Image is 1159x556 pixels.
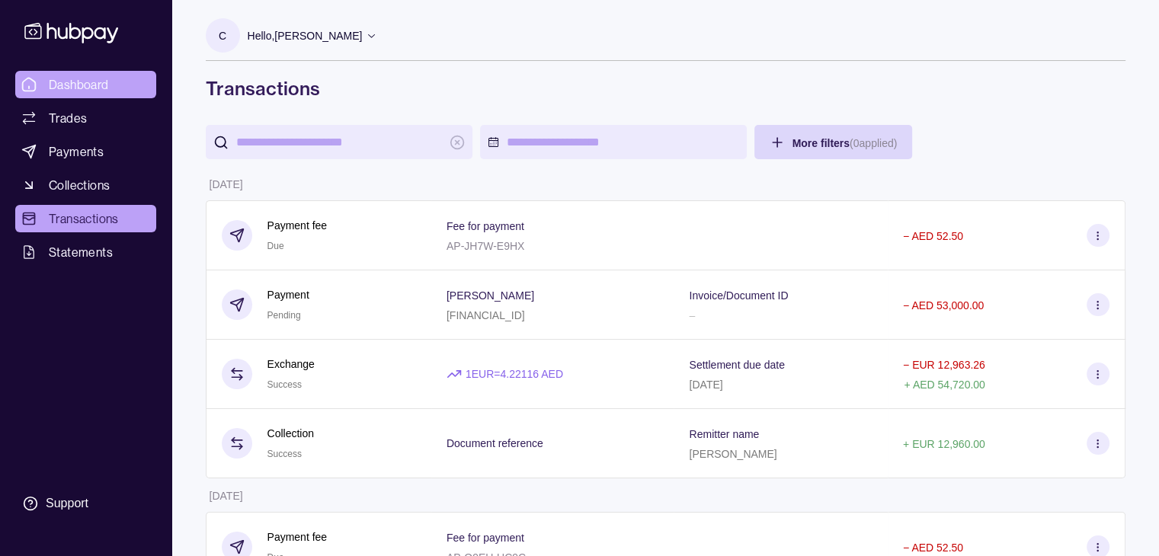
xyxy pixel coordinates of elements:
[15,205,156,232] a: Transactions
[15,71,156,98] a: Dashboard
[267,529,328,545] p: Payment fee
[689,379,722,391] p: [DATE]
[49,142,104,161] span: Payments
[267,425,314,442] p: Collection
[49,176,110,194] span: Collections
[210,178,243,190] p: [DATE]
[903,542,963,554] p: − AED 52.50
[267,449,302,459] span: Success
[689,448,776,460] p: [PERSON_NAME]
[903,359,985,371] p: − EUR 12,963.26
[15,138,156,165] a: Payments
[447,240,524,252] p: AP-JH7W-E9HX
[49,243,113,261] span: Statements
[267,310,301,321] span: Pending
[267,217,328,234] p: Payment fee
[903,438,985,450] p: + EUR 12,960.00
[689,309,695,321] p: –
[689,289,788,302] p: Invoice/Document ID
[49,109,87,127] span: Trades
[236,125,442,159] input: search
[447,220,524,232] p: Fee for payment
[689,359,784,371] p: Settlement due date
[754,125,913,159] button: More filters(0applied)
[267,241,284,251] span: Due
[904,379,985,391] p: + AED 54,720.00
[248,27,363,44] p: Hello, [PERSON_NAME]
[447,309,525,321] p: [FINANCIAL_ID]
[447,437,543,449] p: Document reference
[689,428,759,440] p: Remitter name
[49,75,109,94] span: Dashboard
[466,366,563,382] p: 1 EUR = 4.22116 AED
[206,76,1125,101] h1: Transactions
[46,495,88,512] div: Support
[219,27,226,44] p: C
[792,137,898,149] span: More filters
[903,299,984,312] p: − AED 53,000.00
[267,379,302,390] span: Success
[447,289,534,302] p: [PERSON_NAME]
[267,356,315,372] p: Exchange
[210,490,243,502] p: [DATE]
[15,171,156,199] a: Collections
[15,104,156,132] a: Trades
[850,137,897,149] p: ( 0 applied)
[15,487,156,519] a: Support
[903,230,963,242] p: − AED 52.50
[49,209,119,228] span: Transactions
[267,286,309,303] p: Payment
[15,238,156,266] a: Statements
[447,532,524,544] p: Fee for payment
